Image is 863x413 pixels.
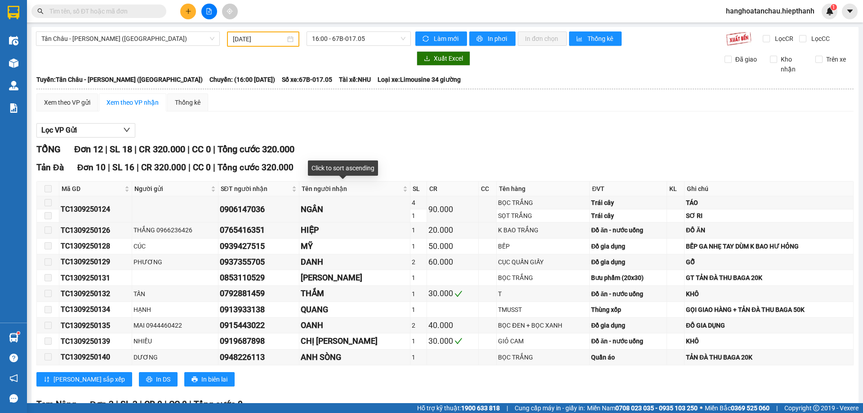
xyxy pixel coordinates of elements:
span: hanghoatanchau.hiepthanh [719,5,822,17]
td: HIỆP [299,222,410,238]
td: TC1309250132 [59,286,132,302]
span: printer [191,376,198,383]
div: 50.000 [428,240,477,253]
span: Lọc CC [808,34,831,44]
span: Miền Bắc [705,403,770,413]
span: Tổng cước 0 [194,399,243,409]
div: 4 [412,198,425,208]
div: Click to sort ascending [308,160,378,176]
div: Quần áo [591,352,665,362]
strong: 0369 525 060 [731,404,770,412]
button: caret-down [842,4,858,19]
button: printerIn biên lai [184,372,235,386]
div: 1 [412,289,425,299]
span: Người gửi [134,184,209,194]
span: message [9,394,18,403]
sup: 1 [831,4,837,10]
span: SĐT người nhận [221,184,290,194]
span: Đơn 12 [74,144,103,155]
td: CHỊ HUYỀN [299,333,410,349]
div: KHÔ [686,336,852,346]
div: 0906147036 [220,203,298,216]
span: Đơn 2 [90,399,114,409]
span: Lọc CR [771,34,795,44]
button: sort-ascending[PERSON_NAME] sắp xếp [36,372,132,386]
div: NHIỀU [133,336,216,346]
div: T [498,289,588,299]
div: TÁO [686,198,852,208]
span: Cung cấp máy in - giấy in: [515,403,585,413]
div: GỌI GIAO HÀNG + TẢN ĐÀ THU BAGA 50K [686,305,852,315]
input: 13/09/2025 [233,34,285,44]
div: 1 [412,225,425,235]
th: KL [667,182,685,196]
span: Tản Đà [36,162,64,173]
img: warehouse-icon [9,58,18,68]
div: OANH [301,319,409,332]
span: Tên người nhận [302,184,401,194]
span: Đơn 10 [77,162,106,173]
div: 30.000 [428,335,477,347]
div: 0765416351 [220,224,298,236]
th: CC [479,182,497,196]
span: CR 0 [144,399,162,409]
div: CHỊ [PERSON_NAME] [301,335,409,347]
span: Miền Nam [587,403,698,413]
span: Tổng cước 320.000 [218,162,294,173]
td: THẮM [299,286,410,302]
div: TC1309250134 [61,304,130,315]
div: THẮNG 0966236426 [133,225,216,235]
span: Xuất Excel [434,53,463,63]
div: KHÔ [686,289,852,299]
span: SL 16 [112,162,134,173]
div: Đồ ăn - nước uống [591,289,665,299]
div: 1 [412,305,425,315]
sup: 1 [17,332,20,334]
div: 0913933138 [220,303,298,316]
div: K BAO TRẮNG [498,225,588,235]
div: Trái cây [591,198,665,208]
td: OANH [299,318,410,333]
span: | [189,399,191,409]
span: | [507,403,508,413]
span: In biên lai [201,374,227,384]
div: TC1309250139 [61,336,130,347]
span: Chuyến: (16:00 [DATE]) [209,75,275,84]
button: printerIn phơi [469,31,516,46]
button: syncLàm mới [415,31,467,46]
span: search [37,8,44,14]
div: Đồ gia dụng [591,320,665,330]
span: SL 2 [120,399,138,409]
div: TC1309250124 [61,204,130,215]
span: | [213,144,215,155]
button: bar-chartThống kê [569,31,622,46]
span: [PERSON_NAME] sắp xếp [53,374,125,384]
td: TC1309250124 [59,196,132,222]
span: Số xe: 67B-017.05 [282,75,332,84]
input: Tìm tên, số ĐT hoặc mã đơn [49,6,156,16]
div: 1 [412,211,425,221]
button: Lọc VP Gửi [36,123,135,138]
span: In phơi [488,34,508,44]
div: Bưu phẩm (20x30) [591,273,665,283]
div: 1 [412,241,425,251]
span: Thống kê [587,34,614,44]
td: TC1309250140 [59,350,132,365]
div: TC1309250129 [61,256,130,267]
th: CR [427,182,479,196]
div: 2 [412,320,425,330]
div: Đồ gia dụng [591,241,665,251]
span: CR 320.000 [139,144,185,155]
span: ⚪️ [700,406,703,410]
span: | [776,403,778,413]
span: Loại xe: Limousine 34 giường [378,75,461,84]
div: DƯƠNG [133,352,216,362]
span: Tân Châu - Hồ Chí Minh (Giường) [41,32,214,45]
span: 16:00 - 67B-017.05 [312,32,405,45]
span: Tài xế: NHU [339,75,371,84]
span: file-add [206,8,212,14]
td: QUANG [299,302,410,318]
div: CỤC QUẤN GIẤY [498,257,588,267]
div: GIỎ CAM [498,336,588,346]
div: DANH [301,256,409,268]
